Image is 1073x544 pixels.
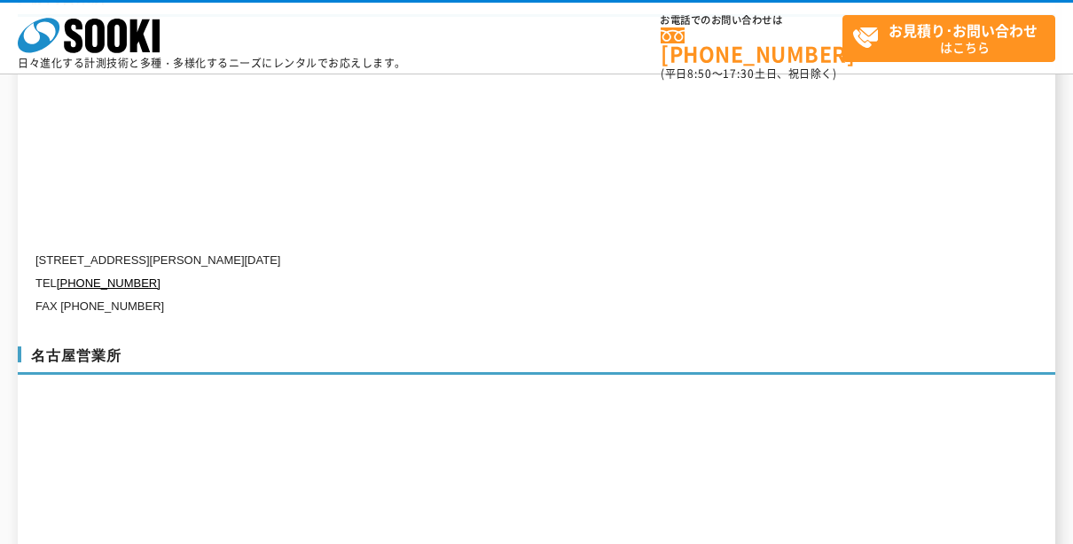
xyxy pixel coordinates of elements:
[18,346,1055,375] h3: 名古屋営業所
[18,58,406,68] p: 日々進化する計測技術と多種・多様化するニーズにレンタルでお応えします。
[35,249,887,272] p: [STREET_ADDRESS][PERSON_NAME][DATE]
[842,15,1055,62] a: お見積り･お問い合わせはこちら
[35,272,887,295] p: TEL
[661,66,836,82] span: (平日 ～ 土日、祝日除く)
[661,15,842,26] span: お電話でのお問い合わせは
[57,276,161,290] a: [PHONE_NUMBER]
[723,66,755,82] span: 17:30
[889,19,1038,41] strong: お見積り･お問い合わせ
[852,16,1054,60] span: はこちら
[687,66,712,82] span: 8:50
[661,27,842,64] a: [PHONE_NUMBER]
[35,295,887,318] p: FAX [PHONE_NUMBER]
